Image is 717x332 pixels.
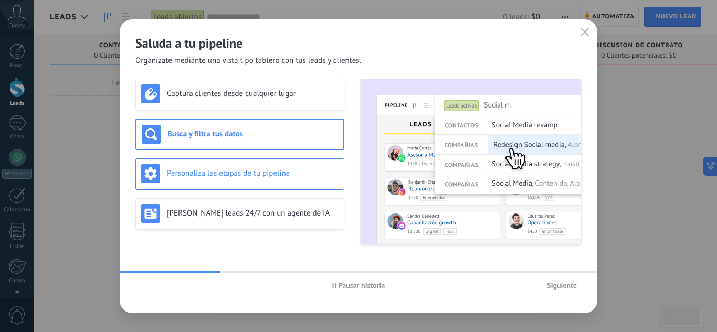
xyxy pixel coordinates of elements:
[167,89,339,99] h3: Captura clientes desde cualquier lugar
[167,129,338,139] h3: Busca y filtra tus datos
[547,282,577,289] span: Siguiente
[339,282,385,289] span: Pausar historia
[542,277,582,293] button: Siguiente
[328,277,390,293] button: Pausar historia
[135,35,582,51] h2: Saluda a tu pipeline
[135,56,361,66] span: Organízate mediante una vista tipo tablero con tus leads y clientes.
[167,208,339,218] h3: [PERSON_NAME] leads 24/7 con un agente de IA
[167,168,339,178] h3: Personaliza las etapas de tu pipeline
